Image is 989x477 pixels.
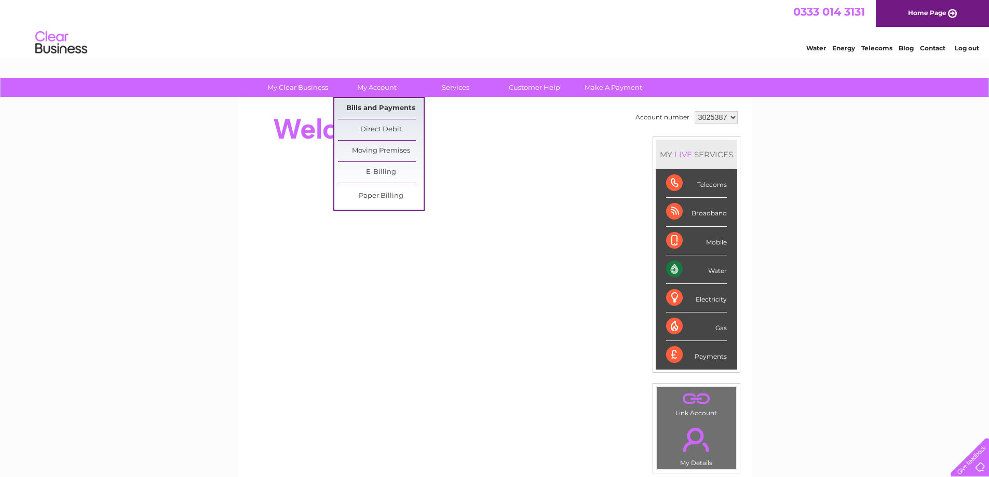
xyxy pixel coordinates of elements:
[666,284,727,312] div: Electricity
[633,108,692,126] td: Account number
[666,169,727,198] div: Telecoms
[666,198,727,226] div: Broadband
[861,44,892,52] a: Telecoms
[806,44,826,52] a: Water
[899,44,914,52] a: Blog
[666,341,727,369] div: Payments
[338,162,424,183] a: E-Billing
[338,119,424,140] a: Direct Debit
[656,140,737,169] div: MY SERVICES
[832,44,855,52] a: Energy
[666,255,727,284] div: Water
[666,312,727,341] div: Gas
[666,227,727,255] div: Mobile
[338,186,424,207] a: Paper Billing
[659,390,734,408] a: .
[672,149,694,159] div: LIVE
[338,141,424,161] a: Moving Premises
[659,421,734,458] a: .
[793,5,865,18] a: 0333 014 3131
[571,78,656,97] a: Make A Payment
[492,78,577,97] a: Customer Help
[255,78,341,97] a: My Clear Business
[334,78,419,97] a: My Account
[955,44,979,52] a: Log out
[920,44,945,52] a: Contact
[338,98,424,119] a: Bills and Payments
[35,27,88,59] img: logo.png
[413,78,498,97] a: Services
[250,6,740,50] div: Clear Business is a trading name of Verastar Limited (registered in [GEOGRAPHIC_DATA] No. 3667643...
[656,387,737,419] td: Link Account
[656,419,737,470] td: My Details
